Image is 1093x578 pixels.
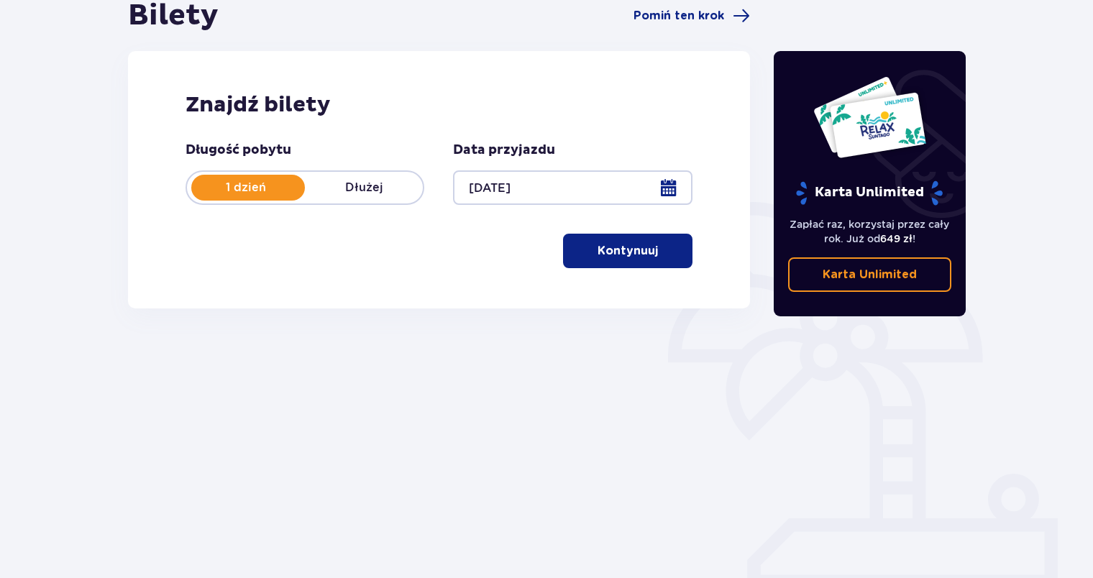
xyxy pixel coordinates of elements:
p: Zapłać raz, korzystaj przez cały rok. Już od ! [788,217,952,246]
p: Kontynuuj [598,243,658,259]
a: Karta Unlimited [788,257,952,292]
a: Pomiń ten krok [634,7,750,24]
span: 649 zł [880,233,913,244]
p: Karta Unlimited [795,180,944,206]
p: Dłużej [305,180,423,196]
p: Karta Unlimited [823,267,917,283]
img: Dwie karty całoroczne do Suntago z napisem 'UNLIMITED RELAX', na białym tle z tropikalnymi liśćmi... [813,75,927,159]
p: 1 dzień [187,180,305,196]
p: Długość pobytu [186,142,291,159]
span: Pomiń ten krok [634,8,724,24]
h2: Znajdź bilety [186,91,692,119]
p: Data przyjazdu [453,142,555,159]
button: Kontynuuj [563,234,692,268]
